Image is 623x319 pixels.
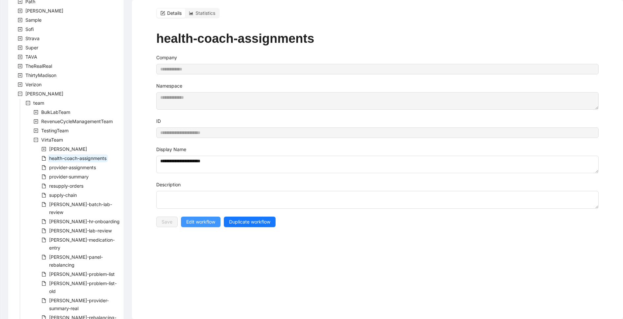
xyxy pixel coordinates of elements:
[25,82,42,87] span: Verizon
[24,81,43,89] span: Verizon
[156,146,186,153] label: Display Name
[48,227,113,235] span: virta-lab-review
[41,119,113,124] span: RevenueCycleManagementTeam
[49,280,117,294] span: [PERSON_NAME]-problem-list-old
[24,7,65,15] span: Rothman
[167,10,182,16] span: Details
[42,156,46,161] span: file
[49,254,103,268] span: [PERSON_NAME]-panel-rebalancing
[156,127,599,138] input: ID
[49,271,115,277] span: [PERSON_NAME]-problem-list
[48,218,121,226] span: virta-hr-onboarding
[48,164,97,172] span: provider-assignments
[156,217,178,227] button: Save
[42,228,46,233] span: file
[18,27,22,32] span: plus-square
[24,90,65,98] span: Virta
[49,183,83,189] span: resupply-orders
[186,218,215,226] span: Edit workflow
[49,146,87,152] span: [PERSON_NAME]
[25,17,42,23] span: Sample
[18,55,22,59] span: plus-square
[48,191,78,199] span: supply-chain
[49,192,77,198] span: supply-chain
[42,174,46,179] span: file
[48,182,85,190] span: resupply-orders
[49,201,112,215] span: [PERSON_NAME]-batch-lab-review
[156,31,599,46] h1: health-coach-assignments
[48,200,124,216] span: virta-batch-lab-review
[40,118,114,125] span: RevenueCycleManagementTeam
[26,101,30,105] span: minus-square
[42,219,46,224] span: file
[195,10,215,16] span: Statistics
[156,82,182,90] label: Namespace
[49,237,115,251] span: [PERSON_NAME]-medication-entry
[18,82,22,87] span: plus-square
[49,155,106,161] span: health-coach-assignments
[24,62,53,70] span: TheRealReal
[34,128,38,133] span: plus-square
[189,11,193,15] span: area-chart
[42,298,46,303] span: file
[25,8,63,13] span: [PERSON_NAME]
[25,26,34,32] span: Sofi
[224,217,276,227] button: Duplicate workflow
[25,54,37,60] span: TAVA
[34,138,38,142] span: minus-square
[25,36,40,41] span: Strava
[156,156,599,173] textarea: Display Name
[24,44,40,52] span: Super
[42,255,46,259] span: file
[48,279,124,295] span: virta-problem-list-old
[42,165,46,170] span: file
[48,154,108,162] span: health-coach-assignments
[40,108,72,116] span: BulkLabTeam
[41,137,63,143] span: VirtaTeam
[24,16,43,24] span: Sample
[34,119,38,124] span: plus-square
[48,253,124,269] span: virta-panel-rebalancing
[48,145,88,153] span: virta
[156,118,161,125] label: ID
[49,228,112,233] span: [PERSON_NAME]-lab-review
[34,110,38,115] span: plus-square
[42,272,46,277] span: file
[42,193,46,198] span: file
[156,191,599,209] textarea: Description
[42,184,46,188] span: file
[42,238,46,242] span: file
[25,72,56,78] span: ThirtyMadison
[33,100,44,106] span: team
[48,297,124,312] span: virta-provider-summary-real
[48,173,90,181] span: provider-summary
[42,281,46,286] span: file
[156,54,177,61] label: Company
[49,219,120,224] span: [PERSON_NAME]-hr-onboarding
[40,127,70,135] span: TestingTeam
[32,99,45,107] span: team
[24,53,39,61] span: TAVA
[25,45,38,50] span: Super
[161,11,165,15] span: form
[156,181,181,188] label: Description
[181,217,221,227] button: Edit workflow
[18,36,22,41] span: plus-square
[18,9,22,13] span: plus-square
[48,270,116,278] span: virta-problem-list
[42,202,46,207] span: file
[18,18,22,22] span: plus-square
[156,92,599,110] textarea: Namespace
[24,25,35,33] span: Sofi
[162,218,172,226] span: Save
[40,136,64,144] span: VirtaTeam
[24,35,41,42] span: Strava
[25,91,63,96] span: [PERSON_NAME]
[18,73,22,78] span: plus-square
[18,92,22,96] span: minus-square
[41,109,70,115] span: BulkLabTeam
[42,147,46,151] span: plus-square
[48,236,124,252] span: virta-medication-entry
[49,165,96,170] span: provider-assignments
[24,71,58,79] span: ThirtyMadison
